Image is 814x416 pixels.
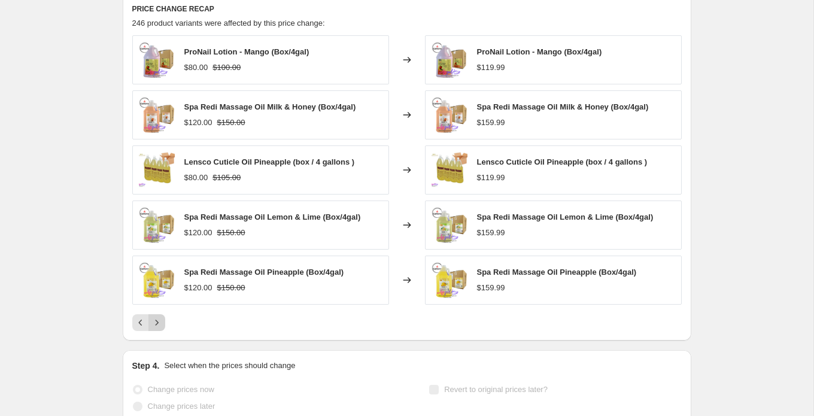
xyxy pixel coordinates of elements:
[132,314,165,331] nav: Pagination
[148,314,165,331] button: Next
[477,117,505,129] div: $159.99
[444,385,548,394] span: Revert to original prices later?
[477,157,648,166] span: Lensco Cuticle Oil Pineapple (box / 4 gallons )
[132,360,160,372] h2: Step 4.
[184,212,361,221] span: Spa Redi Massage Oil Lemon & Lime (Box/4gal)
[477,62,505,74] div: $119.99
[477,282,505,294] div: $159.99
[184,268,344,277] span: Spa Redi Massage Oil Pineapple (Box/4gal)
[148,402,215,411] span: Change prices later
[432,152,467,188] img: lensco-cuticle-oil-pineapple-box-4-gallons-angelina-nail-supply-nyc-1_80x.png
[184,172,208,184] div: $80.00
[139,262,175,298] img: spa-redi-massage-oil-pineapple-box4gal-angelina-nail-supply-nyc-1_80x.png
[477,47,602,56] span: ProNail Lotion - Mango (Box/4gal)
[139,152,175,188] img: lensco-cuticle-oil-pineapple-box-4-gallons-angelina-nail-supply-nyc-1_80x.png
[432,262,467,298] img: spa-redi-massage-oil-pineapple-box4gal-angelina-nail-supply-nyc-1_80x.png
[432,207,467,243] img: spa-redi-massage-oil-lemon-and-lime-box4gal-angelina-nail-supply-nyc-1_80x.png
[184,117,212,129] div: $120.00
[212,172,241,184] strike: $105.00
[139,97,175,133] img: spa-redi-massage-oil-milk-and-honey-box4gal-angelina-nail-supply-nyc-1_80x.png
[132,19,325,28] span: 246 product variants were affected by this price change:
[184,157,355,166] span: Lensco Cuticle Oil Pineapple (box / 4 gallons )
[139,42,175,78] img: pronail-lotion-mango-box4gal-angelina-nail-supply-nyc-1_80x.png
[477,172,505,184] div: $119.99
[477,212,654,221] span: Spa Redi Massage Oil Lemon & Lime (Box/4gal)
[212,62,241,74] strike: $100.00
[477,102,649,111] span: Spa Redi Massage Oil Milk & Honey (Box/4gal)
[477,227,505,239] div: $159.99
[477,268,637,277] span: Spa Redi Massage Oil Pineapple (Box/4gal)
[184,62,208,74] div: $80.00
[217,227,245,239] strike: $150.00
[184,102,356,111] span: Spa Redi Massage Oil Milk & Honey (Box/4gal)
[184,282,212,294] div: $120.00
[132,314,149,331] button: Previous
[217,117,245,129] strike: $150.00
[217,282,245,294] strike: $150.00
[184,227,212,239] div: $120.00
[432,97,467,133] img: spa-redi-massage-oil-milk-and-honey-box4gal-angelina-nail-supply-nyc-1_80x.png
[139,207,175,243] img: spa-redi-massage-oil-lemon-and-lime-box4gal-angelina-nail-supply-nyc-1_80x.png
[184,47,309,56] span: ProNail Lotion - Mango (Box/4gal)
[132,4,682,14] h6: PRICE CHANGE RECAP
[432,42,467,78] img: pronail-lotion-mango-box4gal-angelina-nail-supply-nyc-1_80x.png
[164,360,295,372] p: Select when the prices should change
[148,385,214,394] span: Change prices now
